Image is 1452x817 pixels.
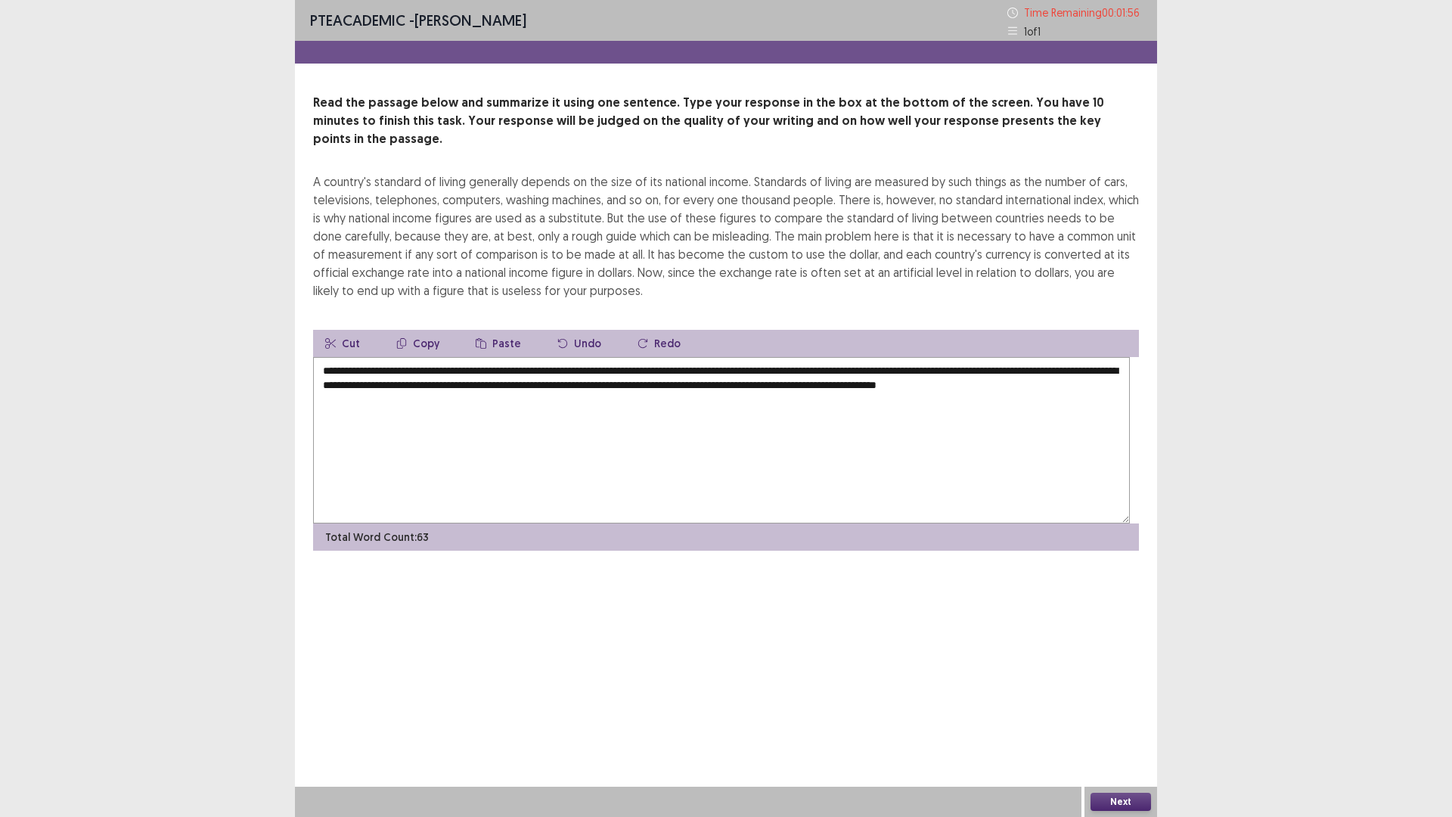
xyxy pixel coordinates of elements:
button: Cut [313,330,372,357]
p: Total Word Count: 63 [325,530,429,545]
button: Next [1091,793,1151,811]
div: A country's standard of living generally depends on the size of its national income. Standards of... [313,172,1139,300]
p: Time Remaining 00 : 01 : 56 [1024,5,1142,20]
p: Read the passage below and summarize it using one sentence. Type your response in the box at the ... [313,94,1139,148]
button: Undo [545,330,613,357]
button: Redo [625,330,693,357]
button: Paste [464,330,533,357]
p: - [PERSON_NAME] [310,9,526,32]
p: 1 of 1 [1024,23,1041,39]
button: Copy [384,330,451,357]
span: PTE academic [310,11,405,30]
